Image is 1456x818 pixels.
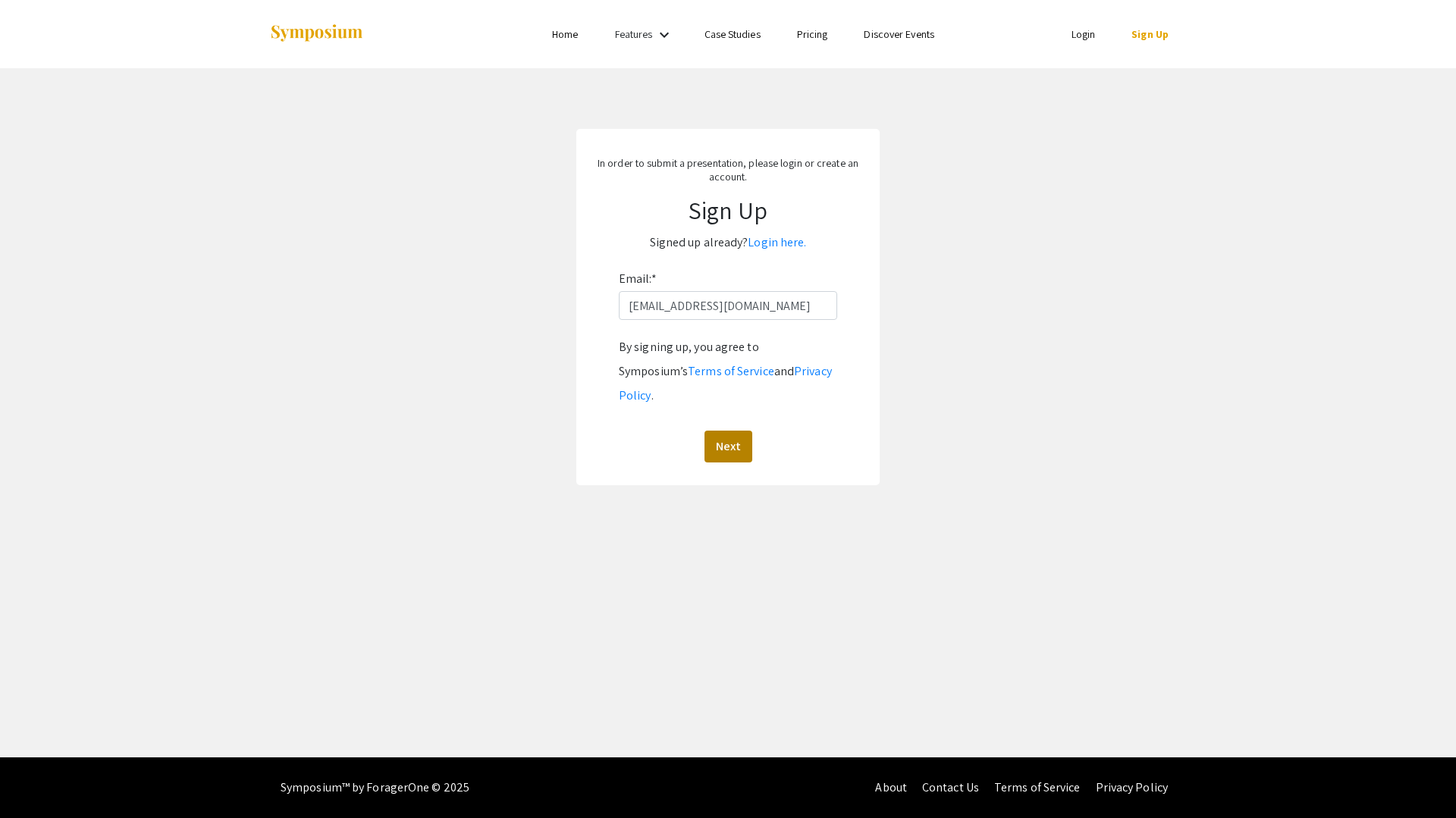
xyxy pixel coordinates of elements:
a: Privacy Policy [1096,779,1168,795]
a: Privacy Policy [619,363,832,403]
h1: Sign Up [591,196,864,224]
mat-icon: Expand Features list [655,26,673,44]
a: Case Studies [704,27,761,41]
a: Login [1072,27,1096,41]
a: Home [552,27,578,41]
div: Symposium™ by ForagerOne © 2025 [281,757,469,818]
a: Discover Events [864,27,934,41]
a: Terms of Service [994,779,1081,795]
a: About [875,779,907,795]
a: Pricing [797,27,828,41]
p: In order to submit a presentation, please login or create an account. [591,156,864,183]
img: Symposium by ForagerOne [269,24,364,44]
div: By signing up, you agree to Symposium’s and . [619,335,837,408]
a: Sign Up [1131,27,1169,41]
a: Features [615,27,653,41]
a: Terms of Service [688,363,774,379]
a: Login here. [748,234,806,250]
a: Contact Us [922,779,979,795]
p: Signed up already? [591,230,864,255]
label: Email: [619,267,657,291]
iframe: Chat [11,750,64,807]
button: Next [704,431,752,462]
